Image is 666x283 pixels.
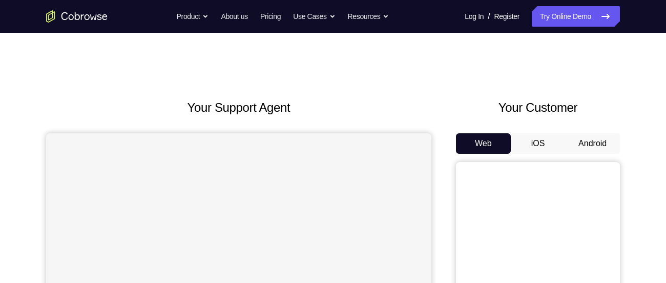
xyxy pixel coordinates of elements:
[488,10,490,23] span: /
[532,6,620,27] a: Try Online Demo
[260,6,281,27] a: Pricing
[177,6,209,27] button: Product
[456,133,511,154] button: Web
[293,6,335,27] button: Use Cases
[565,133,620,154] button: Android
[221,6,247,27] a: About us
[456,98,620,117] h2: Your Customer
[465,6,484,27] a: Log In
[46,98,431,117] h2: Your Support Agent
[348,6,389,27] button: Resources
[511,133,566,154] button: iOS
[46,10,108,23] a: Go to the home page
[494,6,519,27] a: Register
